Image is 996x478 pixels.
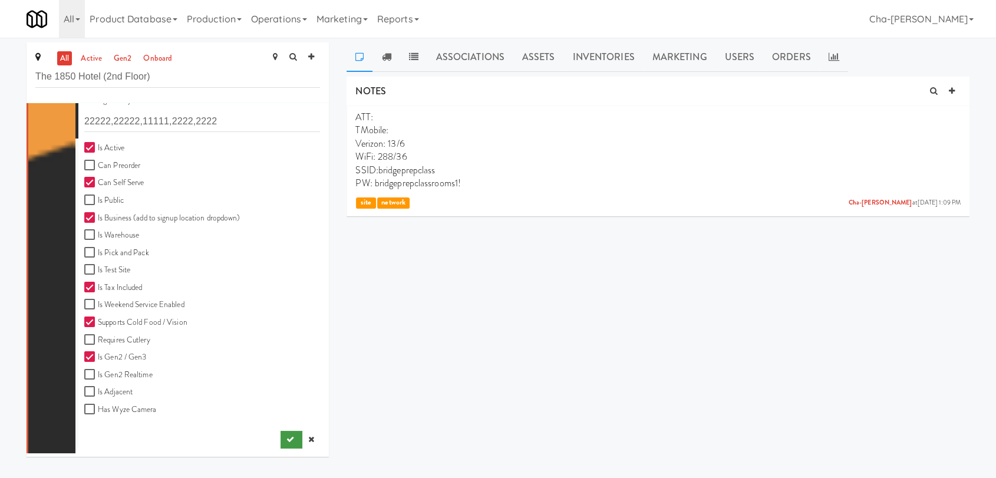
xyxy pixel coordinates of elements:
[84,196,98,205] input: Is Public
[377,197,410,209] span: network
[84,405,98,414] input: Has Wyze Camera
[563,42,643,72] a: Inventories
[84,141,124,156] label: Is Active
[763,42,820,72] a: Orders
[57,51,72,66] a: all
[111,51,134,66] a: gen2
[849,198,912,207] a: Cha-[PERSON_NAME]
[84,318,98,327] input: Supports Cold Food / Vision
[84,298,184,312] label: Is Weekend Service Enabled
[84,263,130,278] label: Is Test Site
[84,230,98,240] input: Is Warehouse
[84,246,149,261] label: Is Pick and Pack
[84,176,144,190] label: Can Self Serve
[35,66,320,88] input: Search site
[355,137,961,150] p: Verizon: 13/6
[84,315,187,330] label: Supports Cold Food / Vision
[84,335,98,345] input: Requires Cutlery
[356,197,375,209] span: site
[78,51,105,66] a: active
[84,333,150,348] label: Requires Cutlery
[84,281,143,295] label: Is Tax Included
[84,193,124,208] label: Is Public
[715,42,763,72] a: Users
[427,42,513,72] a: Associations
[84,248,98,258] input: Is Pick and Pack
[431,176,461,190] span: rooms1!
[513,42,564,72] a: Assets
[84,143,98,153] input: Is Active
[84,265,98,275] input: Is Test Site
[84,387,98,397] input: Is Adjacent
[84,178,98,187] input: Can Self Serve
[355,84,386,98] span: NOTES
[140,51,175,66] a: onboard
[84,403,157,417] label: Has Wyze Camera
[355,164,961,177] p: SSID:
[84,159,140,173] label: Can Preorder
[84,352,98,362] input: Is Gen2 / Gen3
[84,350,146,365] label: Is Gen2 / Gen3
[849,199,961,207] span: at [DATE] 1:09 PM
[84,283,98,292] input: Is Tax Included
[84,368,153,383] label: Is Gen2 Realtime
[84,385,133,400] label: Is Adjacent
[355,150,961,163] p: WiFi: 288/36
[355,111,961,124] p: ATT:
[355,124,961,137] p: TMobile:
[84,370,98,380] input: Is Gen2 Realtime
[644,42,716,72] a: Marketing
[84,300,98,309] input: Is Weekend Service Enabled
[84,211,240,226] label: Is Business (add to signup location dropdown)
[84,161,98,170] input: Can Preorder
[378,163,436,177] span: bridgeprepclass
[84,213,98,223] input: Is Business (add to signup location dropdown)
[355,177,961,190] p: PW: bridgeprepclass
[27,9,47,29] img: Micromart
[84,228,139,243] label: Is Warehouse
